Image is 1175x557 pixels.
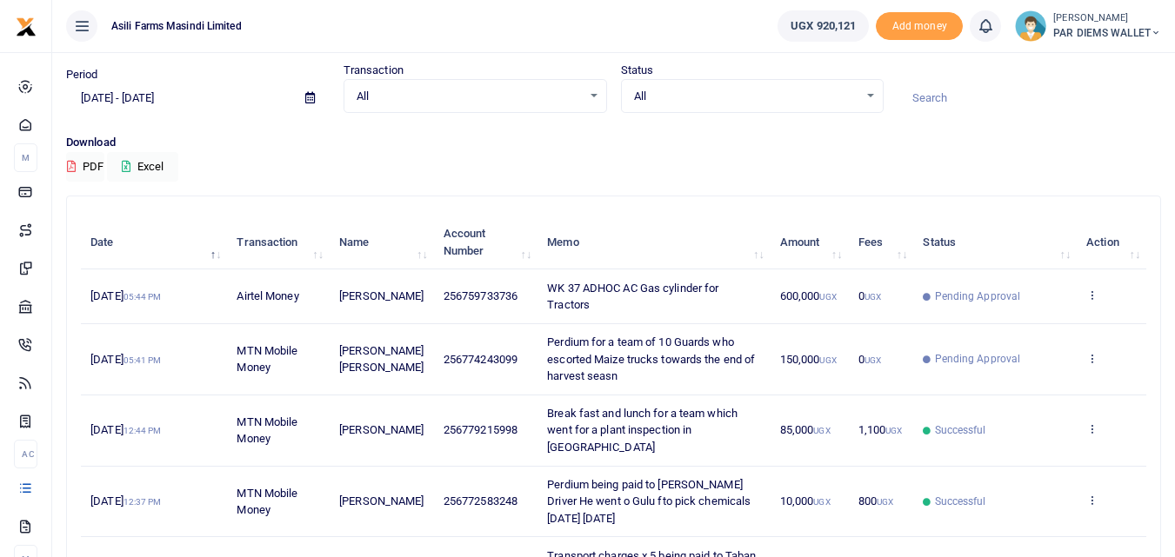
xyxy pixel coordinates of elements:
span: [DATE] [90,289,161,302]
span: 256772583248 [444,494,517,507]
th: Name: activate to sort column ascending [330,216,434,269]
img: logo-small [16,17,37,37]
span: All [634,88,859,105]
span: All [357,88,582,105]
span: Break fast and lunch for a team which went for a plant inspection in [GEOGRAPHIC_DATA] [547,407,738,454]
small: 12:44 PM [124,426,162,435]
span: Airtel Money [237,289,298,302]
small: UGX [865,355,881,365]
span: 0 [858,289,881,302]
button: Excel [107,152,178,182]
span: [DATE] [90,353,161,366]
span: Perdium being paid to [PERSON_NAME] Driver He went o Gulu fto pick chemicals [DATE] [DATE] [547,478,751,525]
span: [PERSON_NAME] [339,494,424,507]
small: 12:37 PM [124,497,162,507]
span: Asili Farms Masindi Limited [104,18,249,34]
span: 85,000 [780,423,831,436]
label: Period [66,66,98,83]
span: 800 [858,494,894,507]
button: PDF [66,152,104,182]
th: Amount: activate to sort column ascending [771,216,849,269]
span: 1,100 [858,423,903,436]
small: [PERSON_NAME] [1053,11,1161,26]
th: Fees: activate to sort column ascending [848,216,913,269]
input: select period [66,83,291,113]
small: UGX [885,426,902,435]
small: UGX [877,497,893,507]
span: [DATE] [90,494,161,507]
label: Transaction [344,62,404,79]
img: profile-user [1015,10,1046,42]
span: [PERSON_NAME] [339,423,424,436]
span: Successful [935,422,986,438]
p: Download [66,134,1161,152]
span: Add money [876,12,963,41]
span: WK 37 ADHOC AC Gas cylinder for Tractors [547,282,718,312]
span: MTN Mobile Money [237,487,297,517]
span: Successful [935,494,986,509]
span: [DATE] [90,423,161,436]
span: MTN Mobile Money [237,344,297,375]
span: MTN Mobile Money [237,415,297,446]
input: Search [898,83,1161,113]
span: Perdium for a team of 10 Guards who escorted Maize trucks towards the end of harvest seasn [547,335,755,382]
span: 256779215998 [444,423,517,436]
span: 600,000 [780,289,837,302]
th: Status: activate to sort column ascending [913,216,1077,269]
li: Wallet ballance [771,10,876,42]
th: Memo: activate to sort column ascending [537,216,770,269]
a: logo-small logo-large logo-large [16,19,37,32]
small: UGX [865,292,881,302]
small: 05:41 PM [124,355,162,365]
th: Date: activate to sort column descending [81,216,227,269]
a: Add money [876,18,963,31]
span: Pending Approval [935,351,1021,367]
span: 256774243099 [444,353,517,366]
small: UGX [819,355,836,365]
th: Account Number: activate to sort column ascending [434,216,537,269]
span: Pending Approval [935,288,1021,304]
li: M [14,143,37,172]
li: Toup your wallet [876,12,963,41]
th: Action: activate to sort column ascending [1077,216,1146,269]
small: UGX [813,426,830,435]
small: 05:44 PM [124,292,162,302]
th: Transaction: activate to sort column ascending [227,216,330,269]
small: UGX [819,292,836,302]
label: Status [621,62,654,79]
span: 10,000 [780,494,831,507]
span: 256759733736 [444,289,517,302]
span: [PERSON_NAME] [PERSON_NAME] [339,344,424,375]
span: UGX 920,121 [791,17,856,35]
span: 150,000 [780,353,837,366]
a: profile-user [PERSON_NAME] PAR DIEMS WALLET [1015,10,1161,42]
li: Ac [14,440,37,468]
span: [PERSON_NAME] [339,289,424,302]
span: PAR DIEMS WALLET [1053,25,1161,41]
a: UGX 920,121 [778,10,869,42]
span: 0 [858,353,881,366]
small: UGX [813,497,830,507]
